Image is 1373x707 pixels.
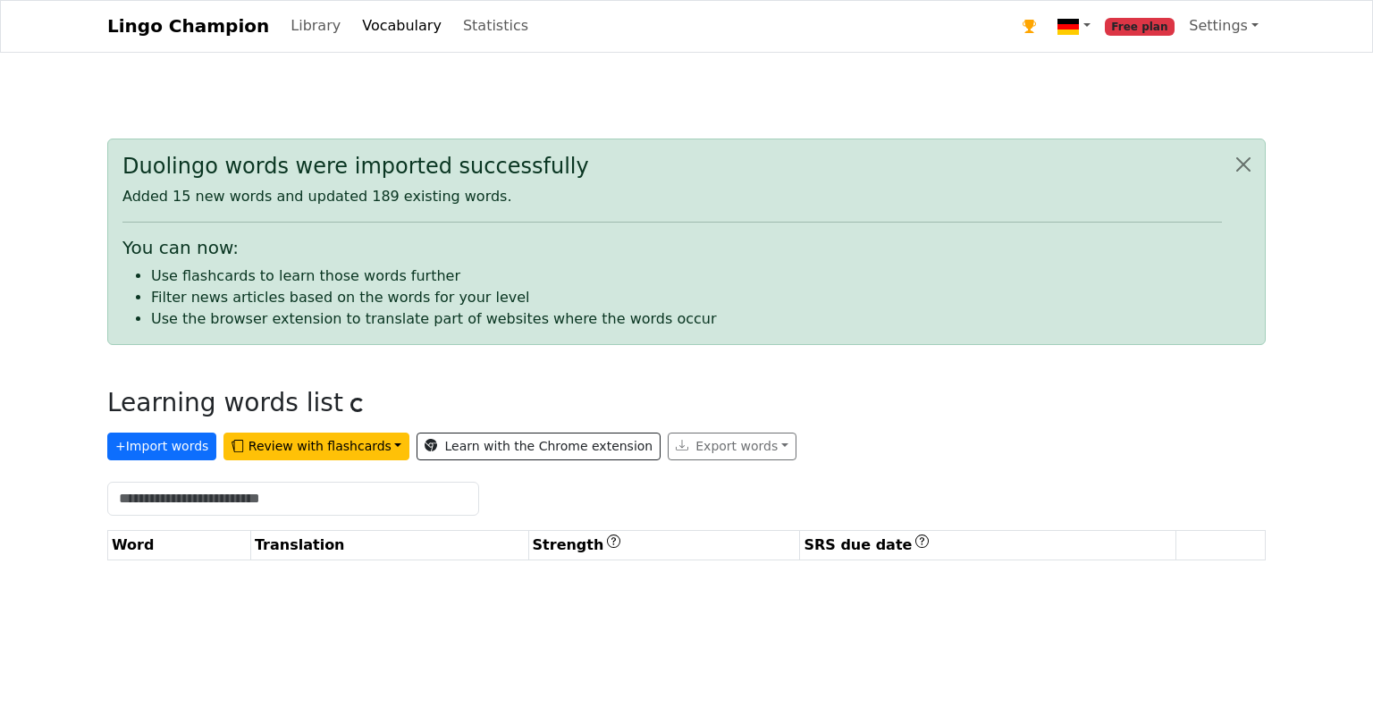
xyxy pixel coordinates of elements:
span: Free plan [1105,18,1175,36]
a: Lingo Champion [107,8,269,44]
button: Close alert [1222,139,1265,189]
div: Duolingo words were imported successfully [122,154,1222,180]
li: Use flashcards to learn those words further [151,265,1222,287]
th: SRS due date [800,530,1176,560]
a: Library [283,8,348,44]
h5: You can now: [122,237,1222,258]
a: Learn with the Chrome extension [417,433,661,460]
th: Translation [250,530,528,560]
a: Free plan [1098,8,1183,45]
h3: Learning words list [107,388,343,418]
a: +Import words [107,433,223,450]
th: Word [108,530,251,560]
a: Statistics [456,8,535,44]
img: de.svg [1057,16,1079,38]
p: Added 15 new words and updated 189 existing words. [122,186,1222,207]
a: Settings [1182,8,1266,44]
a: Vocabulary [355,8,449,44]
button: Review with flashcards [223,433,409,460]
li: Use the browser extension to translate part of websites where the words occur [151,308,1222,330]
button: +Import words [107,433,216,460]
li: Filter news articles based on the words for your level [151,287,1222,308]
th: Strength [528,530,800,560]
